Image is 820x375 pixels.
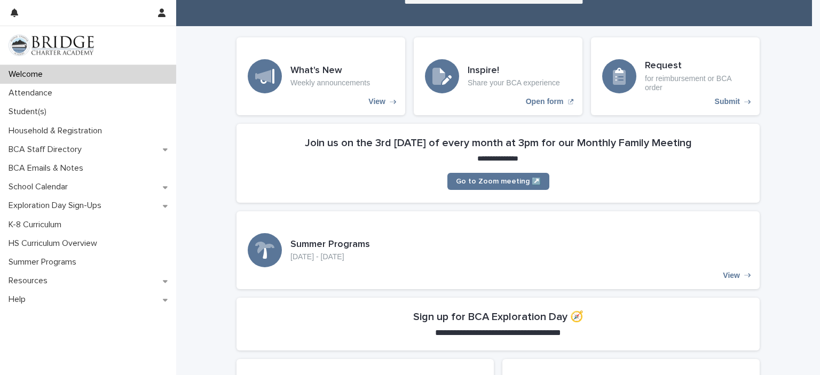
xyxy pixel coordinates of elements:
p: for reimbursement or BCA order [645,74,748,92]
p: Exploration Day Sign-Ups [4,201,110,211]
p: Summer Programs [4,257,85,267]
h3: Inspire! [468,65,560,77]
p: Attendance [4,88,61,98]
a: Go to Zoom meeting ↗️ [447,173,549,190]
p: BCA Emails & Notes [4,163,92,173]
p: K-8 Curriculum [4,220,70,230]
a: Open form [414,37,582,115]
p: Weekly announcements [290,78,370,87]
span: Go to Zoom meeting ↗️ [456,178,541,185]
img: V1C1m3IdTEidaUdm9Hs0 [9,35,94,56]
h3: What's New [290,65,370,77]
p: [DATE] - [DATE] [290,252,370,261]
h2: Sign up for BCA Exploration Day 🧭 [413,310,584,323]
p: Student(s) [4,107,55,117]
a: Submit [591,37,760,115]
p: Welcome [4,69,51,79]
p: HS Curriculum Overview [4,238,106,249]
p: Household & Registration [4,126,111,136]
p: Submit [715,97,740,106]
p: BCA Staff Directory [4,145,90,155]
h3: Summer Programs [290,239,370,251]
p: Share your BCA experience [468,78,560,87]
p: Resources [4,276,56,286]
a: View [236,211,760,289]
p: View [723,271,740,280]
p: Help [4,294,34,305]
p: School Calendar [4,182,76,192]
p: Open form [526,97,564,106]
a: View [236,37,405,115]
h3: Request [645,60,748,72]
p: View [368,97,385,106]
h2: Join us on the 3rd [DATE] of every month at 3pm for our Monthly Family Meeting [305,137,692,149]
